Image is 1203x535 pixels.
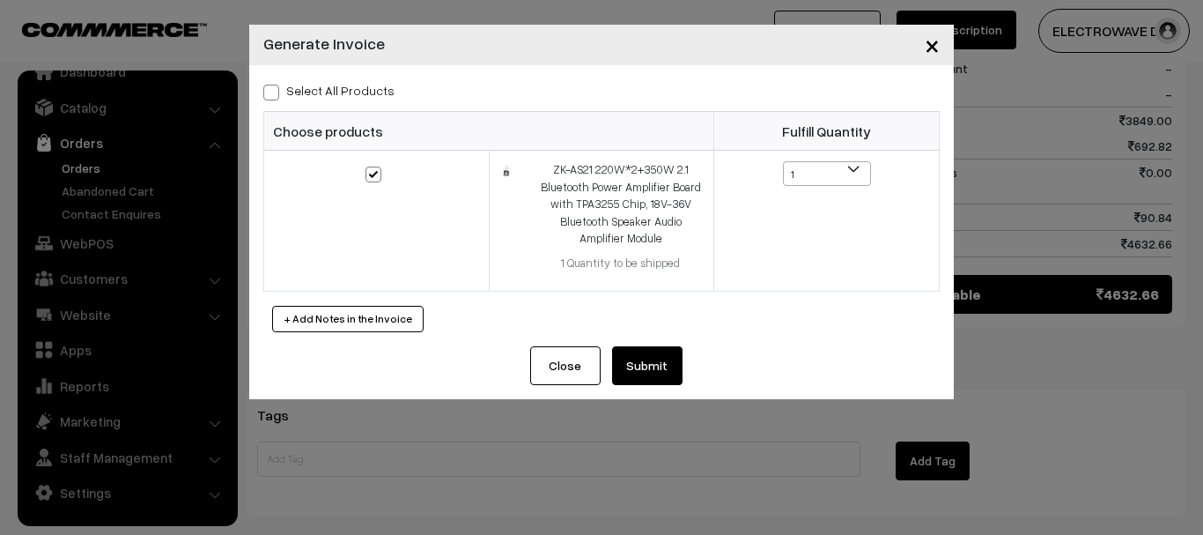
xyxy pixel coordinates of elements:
[500,164,512,178] img: 17510071302945IMG-20250627-WA0023.jpg
[714,112,940,151] th: Fulfill Quantity
[784,162,870,187] span: 1
[925,28,940,61] span: ×
[530,346,601,385] button: Close
[264,112,714,151] th: Choose products
[612,346,683,385] button: Submit
[538,255,703,272] div: 1 Quantity to be shipped
[538,161,703,248] div: ZK-AS21 220W*2+350W 2.1 Bluetooth Power Amplifier Board with TPA3255 Chip, 18V-36V Bluetooth Spea...
[783,161,871,186] span: 1
[911,18,954,72] button: Close
[272,306,424,332] button: + Add Notes in the Invoice
[263,32,385,56] h4: Generate Invoice
[263,81,395,100] label: Select all Products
